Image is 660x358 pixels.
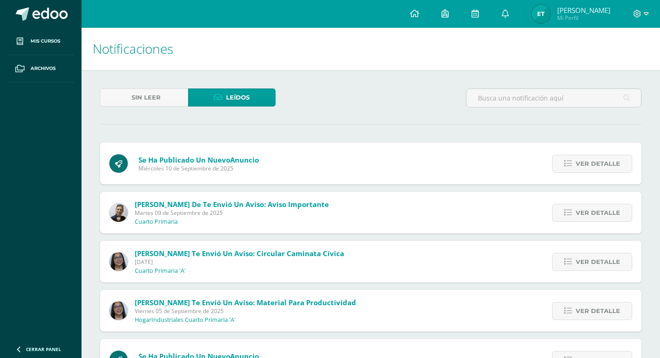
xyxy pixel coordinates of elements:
[135,218,178,226] p: Cuarto Primaria
[466,89,641,107] input: Busca una notificación aquí
[138,155,259,164] span: Se ha publicado un nuevo
[138,164,259,172] span: Miércoles 10 de Septiembre de 2025
[135,200,329,209] span: [PERSON_NAME] de te envió un aviso: Aviso Importante
[135,316,236,324] p: HogarIndustriales Cuarto Primaria 'A'
[135,209,329,217] span: Martes 09 de Septiembre de 2025
[93,40,173,57] span: Notificaciones
[31,65,56,72] span: Archivos
[188,88,276,107] a: Leídos
[576,302,620,320] span: Ver detalle
[26,346,61,352] span: Cerrar panel
[135,249,344,258] span: [PERSON_NAME] te envió un aviso: Circular Caminata cívica
[557,14,610,22] span: Mi Perfil
[557,6,610,15] span: [PERSON_NAME]
[7,28,74,55] a: Mis cursos
[7,55,74,82] a: Archivos
[135,307,356,315] span: Viernes 05 de Septiembre de 2025
[226,89,250,106] span: Leídos
[109,301,128,320] img: 90c3bb5543f2970d9a0839e1ce488333.png
[576,204,620,221] span: Ver detalle
[132,89,161,106] span: Sin leer
[109,252,128,271] img: 90c3bb5543f2970d9a0839e1ce488333.png
[135,267,186,275] p: Cuarto Primaria 'A'
[135,258,344,266] span: [DATE]
[230,155,259,164] span: Anuncio
[31,38,60,45] span: Mis cursos
[100,88,188,107] a: Sin leer
[135,298,356,307] span: [PERSON_NAME] te envió un aviso: Material para productividad
[109,203,128,222] img: 67f0ede88ef848e2db85819136c0f493.png
[576,155,620,172] span: Ver detalle
[576,253,620,270] span: Ver detalle
[532,5,550,23] img: e19c127dc81e434fb404d2f0b4afdedd.png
